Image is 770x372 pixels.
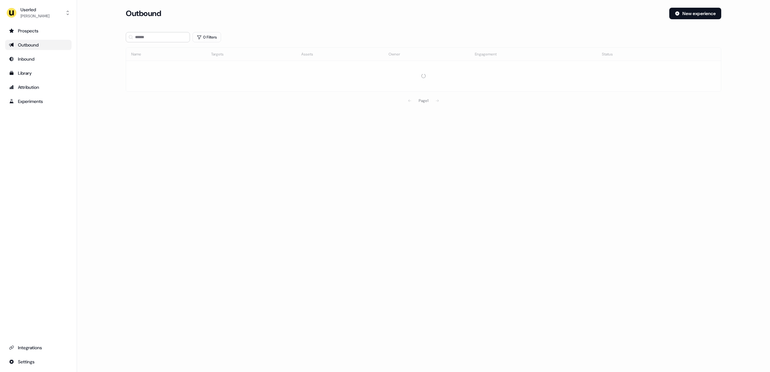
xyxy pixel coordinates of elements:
div: Settings [9,359,68,365]
h3: Outbound [126,9,161,18]
a: Go to prospects [5,26,72,36]
div: Prospects [9,28,68,34]
a: Go to experiments [5,96,72,106]
div: Inbound [9,56,68,62]
div: Library [9,70,68,76]
button: 0 Filters [193,32,221,42]
a: Go to integrations [5,357,72,367]
button: New experience [669,8,721,19]
a: Go to templates [5,68,72,78]
a: Go to Inbound [5,54,72,64]
div: Experiments [9,98,68,105]
a: Go to attribution [5,82,72,92]
div: Userled [21,6,49,13]
a: Go to integrations [5,342,72,353]
div: [PERSON_NAME] [21,13,49,19]
a: Go to outbound experience [5,40,72,50]
div: Attribution [9,84,68,90]
div: Outbound [9,42,68,48]
div: Integrations [9,344,68,351]
button: Userled[PERSON_NAME] [5,5,72,21]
